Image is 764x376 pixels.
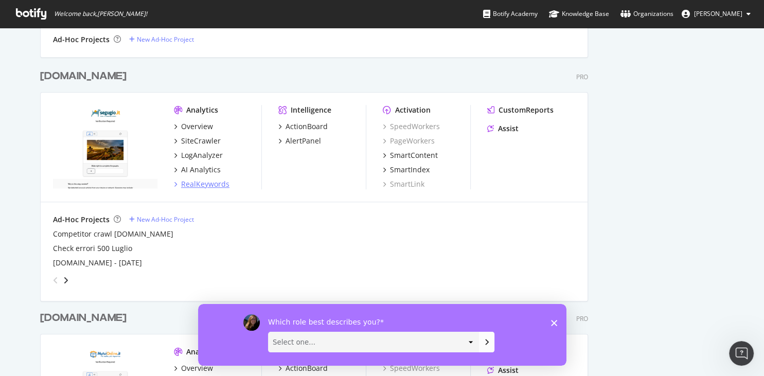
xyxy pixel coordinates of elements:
div: Pro [576,314,588,323]
a: Assist [487,365,519,375]
a: SpeedWorkers [383,363,440,373]
div: ActionBoard [286,363,328,373]
div: Assist [498,365,519,375]
img: segugio.it [53,105,157,188]
div: Organizations [620,9,673,19]
a: SmartLink [383,179,424,189]
a: SpeedWorkers [383,121,440,132]
a: [DOMAIN_NAME] [40,69,131,84]
div: New Ad-Hoc Project [137,35,194,44]
a: AI Analytics [174,165,221,175]
div: [DOMAIN_NAME] [40,311,127,326]
a: Overview [174,363,213,373]
button: [PERSON_NAME] [673,6,759,22]
a: RealKeywords [174,179,229,189]
a: Overview [174,121,213,132]
a: SmartIndex [383,165,430,175]
a: SiteCrawler [174,136,221,146]
a: SmartContent [383,150,438,160]
div: LogAnalyzer [181,150,223,160]
iframe: Survey by Laura from Botify [198,304,566,366]
a: LogAnalyzer [174,150,223,160]
a: PageWorkers [383,136,435,146]
a: Check errori 500 Luglio [53,243,132,254]
div: SmartContent [390,150,438,160]
a: ActionBoard [278,363,328,373]
a: [DOMAIN_NAME] - [DATE] [53,258,142,268]
div: Assist [498,123,519,134]
div: Analytics [186,347,218,357]
a: AlertPanel [278,136,321,146]
div: Overview [181,363,213,373]
div: Ad-Hoc Projects [53,34,110,45]
div: Analytics [186,105,218,115]
a: Competitor crawl [DOMAIN_NAME] [53,229,173,239]
span: Gianluca Mileo [694,9,742,18]
div: Overview [181,121,213,132]
a: ActionBoard [278,121,328,132]
div: SmartIndex [390,165,430,175]
iframe: Intercom live chat [729,341,754,366]
span: Welcome back, [PERSON_NAME] ! [54,10,147,18]
div: AlertPanel [286,136,321,146]
div: [DOMAIN_NAME] [40,69,127,84]
a: New Ad-Hoc Project [129,35,194,44]
div: New Ad-Hoc Project [137,215,194,224]
div: Activation [395,105,431,115]
div: angle-right [62,275,69,285]
div: Ad-Hoc Projects [53,214,110,225]
a: CustomReports [487,105,554,115]
a: [DOMAIN_NAME] [40,311,131,326]
a: New Ad-Hoc Project [129,215,194,224]
a: Assist [487,123,519,134]
div: ActionBoard [286,121,328,132]
div: CustomReports [499,105,554,115]
div: angle-left [49,272,62,289]
div: RealKeywords [181,179,229,189]
div: Botify Academy [483,9,538,19]
div: AI Analytics [181,165,221,175]
div: Knowledge Base [549,9,609,19]
div: Intelligence [291,105,331,115]
div: Pro [576,73,588,81]
div: SiteCrawler [181,136,221,146]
